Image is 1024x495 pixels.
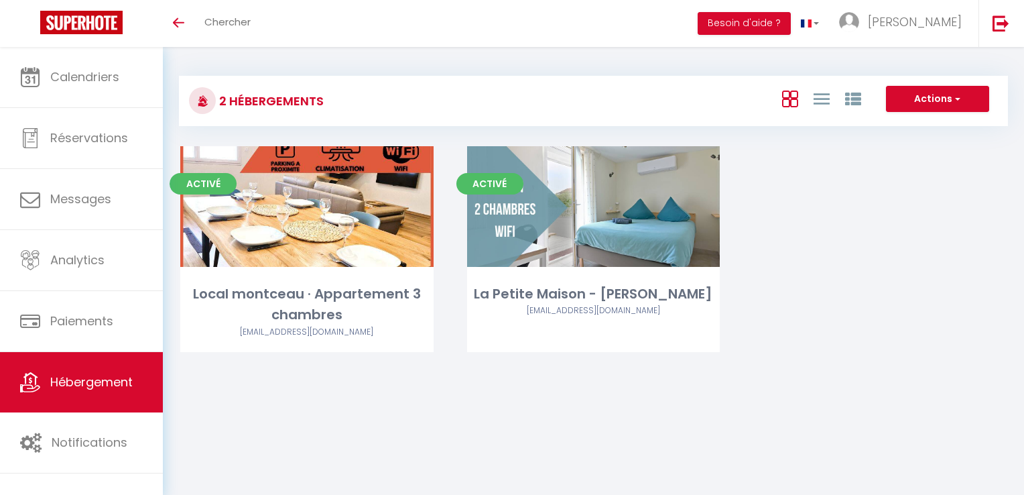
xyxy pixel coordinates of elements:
[886,86,989,113] button: Actions
[50,374,133,390] span: Hébergement
[50,190,111,207] span: Messages
[814,87,830,109] a: Vue en Liste
[456,173,523,195] span: Activé
[180,284,434,326] div: Local montceau · Appartement 3 chambres
[993,15,1009,32] img: logout
[40,11,123,34] img: Super Booking
[170,173,237,195] span: Activé
[216,86,324,116] h3: 2 Hébergements
[180,326,434,339] div: Airbnb
[50,313,113,329] span: Paiements
[782,87,798,109] a: Vue en Box
[50,68,119,85] span: Calendriers
[204,15,251,29] span: Chercher
[50,252,105,268] span: Analytics
[698,12,791,35] button: Besoin d'aide ?
[467,284,720,305] div: La Petite Maison - [PERSON_NAME]
[467,305,720,317] div: Airbnb
[52,434,127,451] span: Notifications
[50,129,128,146] span: Réservations
[839,12,859,32] img: ...
[845,87,861,109] a: Vue par Groupe
[868,13,962,30] span: [PERSON_NAME]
